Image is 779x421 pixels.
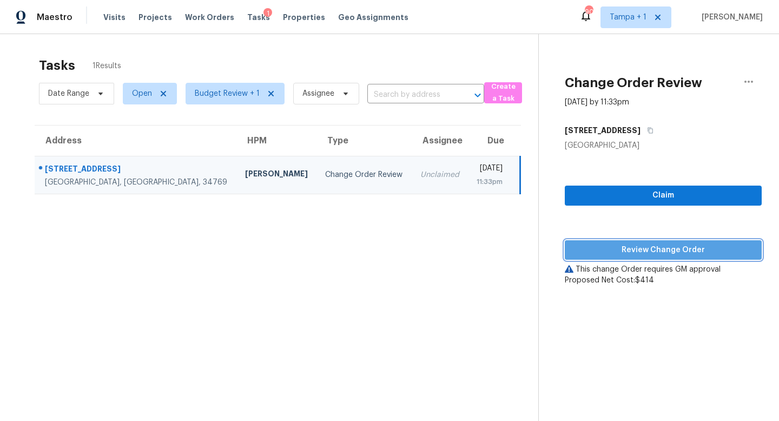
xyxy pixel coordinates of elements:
button: Copy Address [641,121,655,140]
span: Claim [573,189,753,202]
span: Create a Task [490,81,517,106]
span: Tasks [247,14,270,21]
div: Proposed Net Cost: $414 [565,275,762,286]
div: [PERSON_NAME] [245,168,308,182]
div: 11:33pm [477,176,503,187]
div: [DATE] by 11:33pm [565,97,629,108]
h5: [STREET_ADDRESS] [565,125,641,136]
th: Address [35,126,236,156]
span: Assignee [302,88,334,99]
input: Search by address [367,87,454,103]
th: HPM [236,126,316,156]
span: Open [132,88,152,99]
button: Review Change Order [565,240,762,260]
span: Maestro [37,12,72,23]
span: Review Change Order [573,244,753,257]
button: Create a Task [484,82,522,103]
h2: Tasks [39,60,75,71]
h2: Change Order Review [565,77,702,88]
div: [GEOGRAPHIC_DATA] [565,140,762,151]
span: Date Range [48,88,89,99]
div: Unclaimed [420,169,459,180]
div: 1 [263,8,272,19]
span: 1 Results [93,61,121,71]
div: Change Order Review [325,169,402,180]
th: Assignee [412,126,468,156]
th: Due [468,126,520,156]
span: Budget Review + 1 [195,88,260,99]
span: Tampa + 1 [610,12,646,23]
button: Claim [565,186,762,206]
div: [GEOGRAPHIC_DATA], [GEOGRAPHIC_DATA], 34769 [45,177,228,188]
span: Visits [103,12,126,23]
span: Projects [138,12,172,23]
div: [DATE] [477,163,503,176]
span: Properties [283,12,325,23]
button: Open [470,88,485,103]
div: [STREET_ADDRESS] [45,163,228,177]
th: Type [316,126,411,156]
div: 90 [585,6,592,17]
span: [PERSON_NAME] [697,12,763,23]
span: Work Orders [185,12,234,23]
span: Geo Assignments [338,12,408,23]
div: This change Order requires GM approval [565,264,762,275]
